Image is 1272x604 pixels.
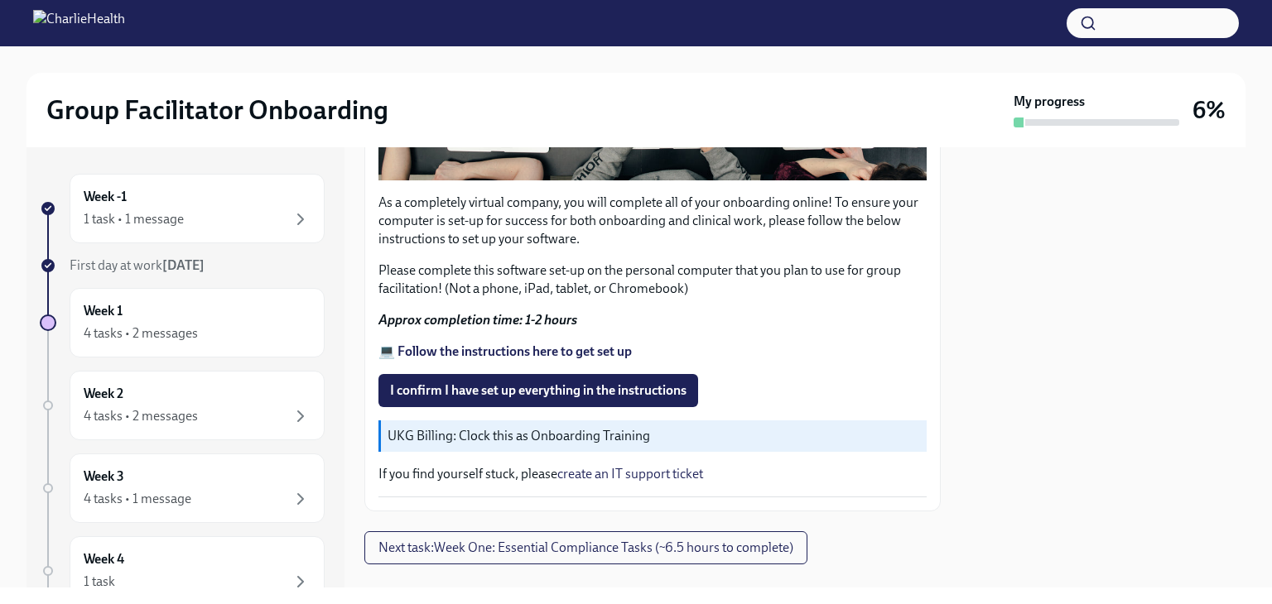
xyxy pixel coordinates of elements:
[70,257,205,273] span: First day at work
[1192,95,1226,125] h3: 6%
[84,573,115,591] div: 1 task
[33,10,125,36] img: CharlieHealth
[84,490,191,508] div: 4 tasks • 1 message
[378,343,632,359] a: 💻 Follow the instructions here to get set up
[84,385,123,403] h6: Week 2
[378,261,927,298] p: Please complete this software set-up on the personal computer that you plan to use for group faci...
[84,407,198,425] div: 4 tasks • 2 messages
[378,194,927,248] p: As a completely virtual company, you will complete all of your onboarding online! To ensure your ...
[40,174,325,243] a: Week -11 task • 1 message
[1014,93,1085,111] strong: My progress
[40,371,325,440] a: Week 24 tasks • 2 messages
[84,324,198,343] div: 4 tasks • 2 messages
[84,467,124,486] h6: Week 3
[84,210,184,228] div: 1 task • 1 message
[40,288,325,357] a: Week 14 tasks • 2 messages
[46,93,388,127] h2: Group Facilitator Onboarding
[557,466,703,482] a: create an IT support ticket
[40,453,325,523] a: Week 34 tasks • 1 message
[378,465,927,483] p: If you find yourself stuck, please
[364,531,807,564] button: Next task:Week One: Essential Compliance Tasks (~6.5 hours to complete)
[378,374,698,407] button: I confirm I have set up everything in the instructions
[162,257,205,273] strong: [DATE]
[84,188,127,206] h6: Week -1
[84,302,123,320] h6: Week 1
[378,539,793,556] span: Next task : Week One: Essential Compliance Tasks (~6.5 hours to complete)
[40,256,325,275] a: First day at work[DATE]
[378,312,577,328] strong: Approx completion time: 1-2 hours
[388,427,920,445] p: UKG Billing: Clock this as Onboarding Training
[390,382,687,399] span: I confirm I have set up everything in the instructions
[84,550,124,568] h6: Week 4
